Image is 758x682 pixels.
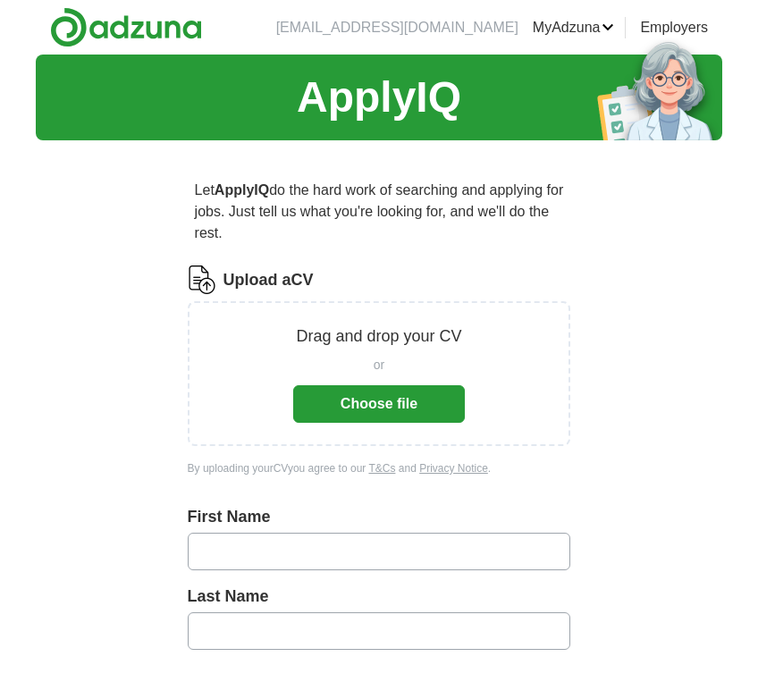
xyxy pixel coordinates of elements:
div: By uploading your CV you agree to our and . [188,460,571,476]
strong: ApplyIQ [215,182,269,198]
a: Employers [640,17,708,38]
label: Upload a CV [223,268,314,292]
p: Drag and drop your CV [296,324,461,349]
h1: ApplyIQ [297,65,461,130]
label: Last Name [188,585,571,609]
li: [EMAIL_ADDRESS][DOMAIN_NAME] [276,17,518,38]
img: Adzuna logo [50,7,202,47]
span: or [374,356,384,375]
p: Let do the hard work of searching and applying for jobs. Just tell us what you're looking for, an... [188,173,571,251]
a: MyAdzuna [533,17,615,38]
img: CV Icon [188,265,216,294]
a: Privacy Notice [419,462,488,475]
a: T&Cs [368,462,395,475]
button: Choose file [293,385,465,423]
label: First Name [188,505,571,529]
